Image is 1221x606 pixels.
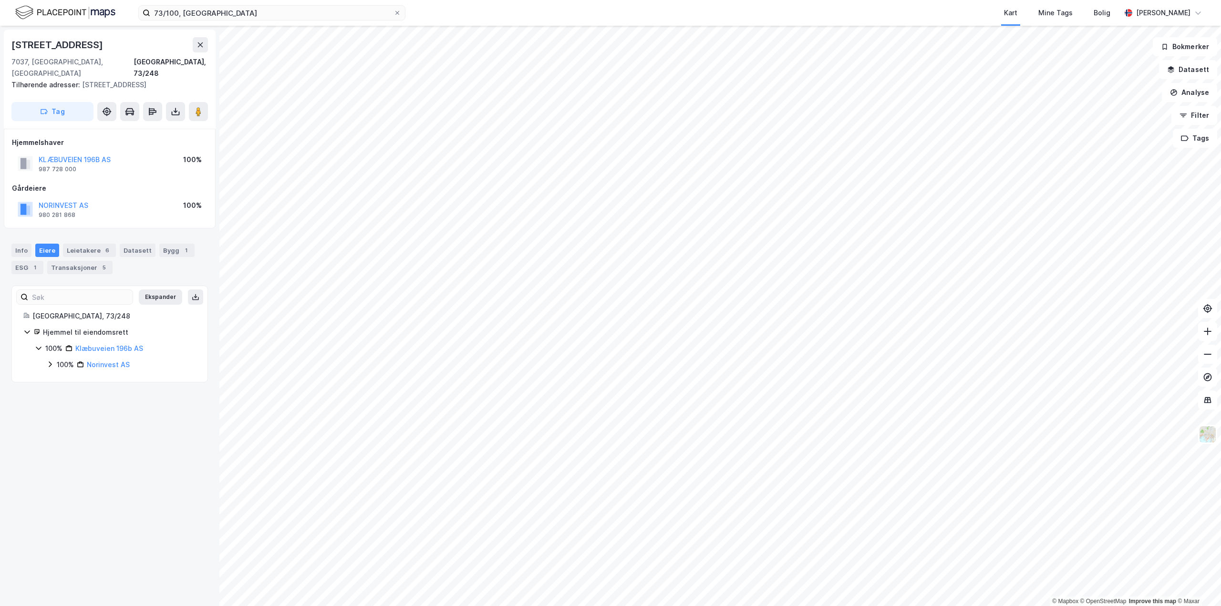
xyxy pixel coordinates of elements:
[11,56,134,79] div: 7037, [GEOGRAPHIC_DATA], [GEOGRAPHIC_DATA]
[183,154,202,165] div: 100%
[11,102,93,121] button: Tag
[1173,129,1217,148] button: Tags
[1173,560,1221,606] iframe: Chat Widget
[45,343,62,354] div: 100%
[1153,37,1217,56] button: Bokmerker
[43,327,196,338] div: Hjemmel til eiendomsrett
[75,344,143,352] a: Klæbuveien 196b AS
[159,244,195,257] div: Bygg
[39,211,75,219] div: 980 281 868
[11,261,43,274] div: ESG
[11,81,82,89] span: Tilhørende adresser:
[11,37,105,52] div: [STREET_ADDRESS]
[12,183,207,194] div: Gårdeiere
[1004,7,1017,19] div: Kart
[87,360,130,369] a: Norinvest AS
[1052,598,1078,605] a: Mapbox
[1080,598,1127,605] a: OpenStreetMap
[11,79,200,91] div: [STREET_ADDRESS]
[150,6,393,20] input: Søk på adresse, matrikkel, gårdeiere, leietakere eller personer
[15,4,115,21] img: logo.f888ab2527a4732fd821a326f86c7f29.svg
[63,244,116,257] div: Leietakere
[1173,560,1221,606] div: Kontrollprogram for chat
[99,263,109,272] div: 5
[103,246,112,255] div: 6
[181,246,191,255] div: 1
[28,290,133,304] input: Søk
[134,56,208,79] div: [GEOGRAPHIC_DATA], 73/248
[35,244,59,257] div: Eiere
[1162,83,1217,102] button: Analyse
[11,244,31,257] div: Info
[1159,60,1217,79] button: Datasett
[1171,106,1217,125] button: Filter
[57,359,74,370] div: 100%
[32,310,196,322] div: [GEOGRAPHIC_DATA], 73/248
[120,244,155,257] div: Datasett
[1094,7,1110,19] div: Bolig
[39,165,76,173] div: 987 728 000
[47,261,113,274] div: Transaksjoner
[139,289,182,305] button: Ekspander
[1199,425,1217,443] img: Z
[30,263,40,272] div: 1
[1038,7,1073,19] div: Mine Tags
[1129,598,1176,605] a: Improve this map
[183,200,202,211] div: 100%
[12,137,207,148] div: Hjemmelshaver
[1136,7,1190,19] div: [PERSON_NAME]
